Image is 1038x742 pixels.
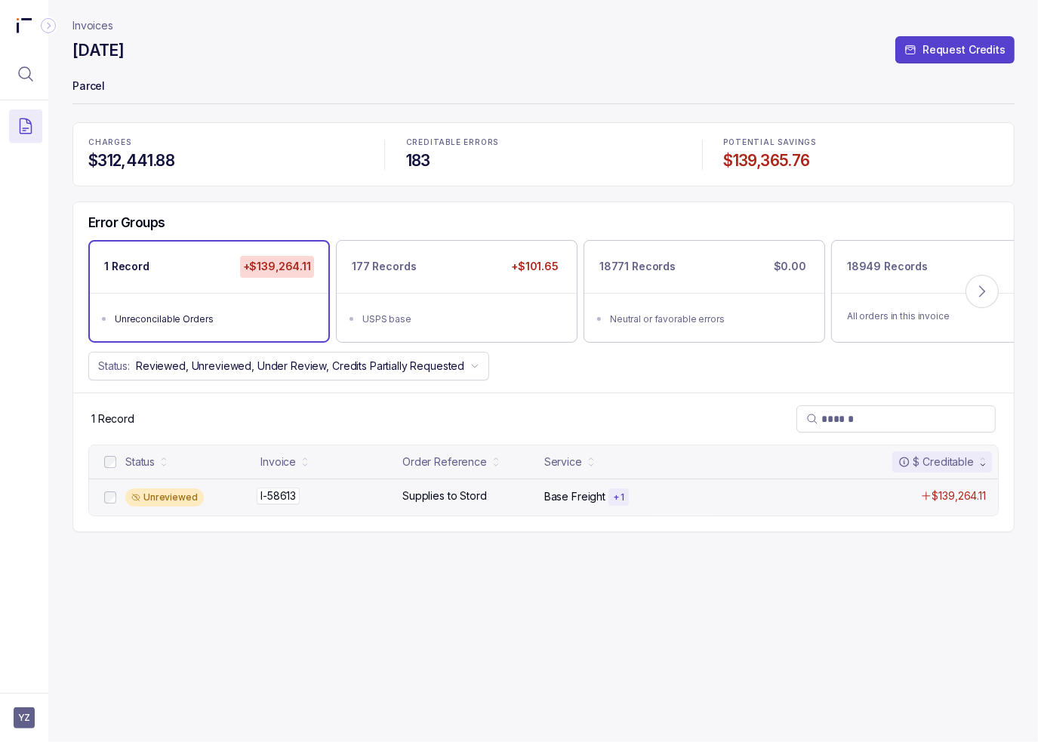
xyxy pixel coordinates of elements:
[895,36,1015,63] button: Request Credits
[406,150,681,171] h4: 183
[88,138,363,147] p: CHARGES
[98,359,130,374] p: Status:
[14,707,35,728] button: User initials
[115,312,313,327] div: Unreconcilable Orders
[88,352,489,380] button: Status:Reviewed, Unreviewed, Under Review, Credits Partially Requested
[260,454,296,470] div: Invoice
[9,109,42,143] button: Menu Icon Button DocumentTextIcon
[9,57,42,91] button: Menu Icon Button MagnifyingGlassIcon
[508,256,562,277] p: +$101.65
[39,17,57,35] div: Collapse Icon
[72,18,113,33] a: Invoices
[88,150,363,171] h4: $312,441.88
[932,488,986,503] p: $139,264.11
[724,138,999,147] p: POTENTIAL SAVINGS
[544,489,605,504] p: Base Freight
[125,454,155,470] div: Status
[610,312,808,327] div: Neutral or favorable errors
[922,42,1006,57] p: Request Credits
[72,72,1015,103] p: Parcel
[352,259,416,274] p: 177 Records
[104,259,149,274] p: 1 Record
[613,491,624,503] p: + 1
[898,454,974,470] div: $ Creditable
[91,411,134,426] p: 1 Record
[599,259,676,274] p: 18771 Records
[257,488,300,504] p: I-58613
[402,454,487,470] div: Order Reference
[72,18,113,33] nav: breadcrumb
[406,138,681,147] p: CREDITABLE ERRORS
[104,456,116,468] input: checkbox-checkbox
[771,256,809,277] p: $0.00
[104,491,116,503] input: checkbox-checkbox
[362,312,560,327] div: USPS base
[402,488,487,503] p: Supplies to Stord
[91,411,134,426] div: Remaining page entries
[544,454,582,470] div: Service
[724,150,999,171] h4: $139,365.76
[125,488,204,506] div: Unreviewed
[847,259,928,274] p: 18949 Records
[136,359,464,374] p: Reviewed, Unreviewed, Under Review, Credits Partially Requested
[88,214,165,231] h5: Error Groups
[240,256,314,277] p: +$139,264.11
[72,40,124,61] h4: [DATE]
